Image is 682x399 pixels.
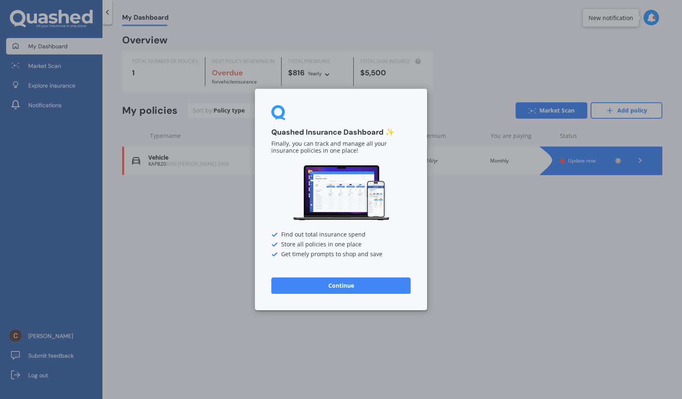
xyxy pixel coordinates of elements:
p: Finally, you can track and manage all your insurance policies in one place! [271,141,411,155]
img: Dashboard [292,164,390,222]
div: Find out total insurance spend [271,232,411,238]
button: Continue [271,277,411,294]
h3: Quashed Insurance Dashboard ✨ [271,128,411,137]
div: Get timely prompts to shop and save [271,251,411,258]
div: Store all policies in one place [271,241,411,248]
